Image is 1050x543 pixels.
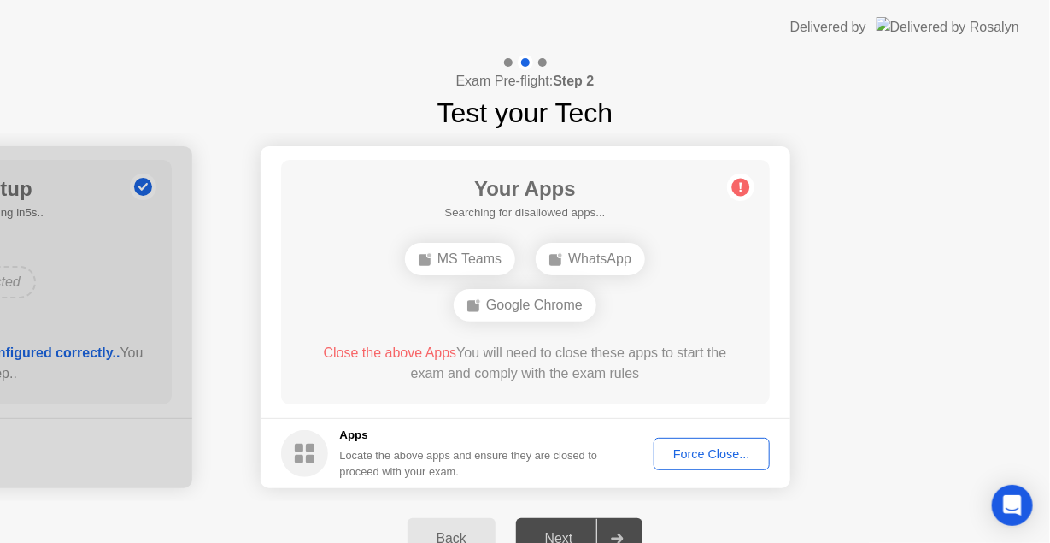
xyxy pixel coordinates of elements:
[405,243,515,275] div: MS Teams
[790,17,866,38] div: Delivered by
[324,345,457,360] span: Close the above Apps
[877,17,1019,37] img: Delivered by Rosalyn
[660,447,764,461] div: Force Close...
[536,243,645,275] div: WhatsApp
[444,174,605,204] h1: Your Apps
[654,438,770,470] button: Force Close...
[456,71,595,91] h4: Exam Pre-flight:
[340,427,599,444] h5: Apps
[305,343,745,384] div: You will need to close these apps to start the exam and comply with the exam rules
[340,447,599,480] div: Locate the above apps and ensure they are closed to proceed with your exam.
[992,485,1033,526] div: Open Intercom Messenger
[437,92,613,133] h1: Test your Tech
[444,204,605,221] h5: Searching for disallowed apps...
[553,74,594,88] b: Step 2
[454,289,596,322] div: Google Chrome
